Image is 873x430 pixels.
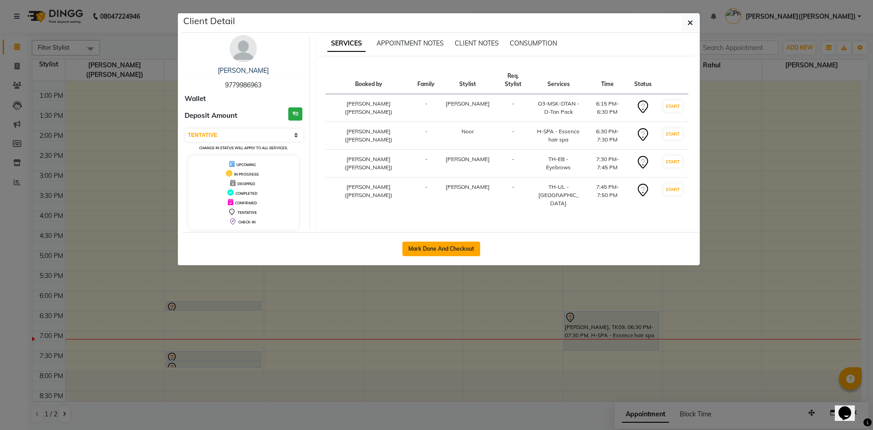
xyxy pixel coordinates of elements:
span: Deposit Amount [185,111,237,121]
td: [PERSON_NAME]([PERSON_NAME]) [326,150,412,177]
th: Time [586,66,629,94]
span: APPOINTMENT NOTES [376,39,444,47]
th: Stylist [440,66,495,94]
td: - [495,177,531,213]
span: CLIENT NOTES [455,39,499,47]
div: O3-MSK-DTAN - D-Tan Pack [537,100,580,116]
button: START [663,184,682,195]
span: [PERSON_NAME] [446,100,490,107]
div: H-SPA - Essence hair spa [537,127,580,144]
td: [PERSON_NAME]([PERSON_NAME]) [326,122,412,150]
td: 7:45 PM-7:50 PM [586,177,629,213]
th: Services [531,66,586,94]
th: Status [629,66,657,94]
img: avatar [230,35,257,62]
td: [PERSON_NAME]([PERSON_NAME]) [326,94,412,122]
button: START [663,156,682,167]
span: Wallet [185,94,206,104]
button: START [663,128,682,140]
span: IN PROGRESS [234,172,259,177]
span: TENTATIVE [237,210,257,215]
td: - [412,177,440,213]
td: - [495,122,531,150]
h5: Client Detail [183,14,235,28]
div: TH-UL - [GEOGRAPHIC_DATA] [537,183,580,207]
h3: ₹0 [288,107,302,121]
span: [PERSON_NAME] [446,183,490,190]
span: CONFIRMED [235,201,257,205]
span: 9779986963 [225,81,261,89]
td: [PERSON_NAME]([PERSON_NAME]) [326,177,412,213]
button: Mark Done And Checkout [402,242,480,256]
span: COMPLETED [236,191,257,196]
td: - [412,94,440,122]
td: - [412,150,440,177]
td: - [495,150,531,177]
span: SERVICES [327,35,366,52]
td: 6:30 PM-7:30 PM [586,122,629,150]
th: Booked by [326,66,412,94]
td: 6:15 PM-6:30 PM [586,94,629,122]
span: DROPPED [237,182,255,186]
span: UPCOMING [236,162,256,167]
span: [PERSON_NAME] [446,156,490,162]
iframe: chat widget [835,394,864,421]
td: - [495,94,531,122]
td: 7:30 PM-7:45 PM [586,150,629,177]
span: CHECK-IN [238,220,256,224]
small: Change in status will apply to all services. [199,146,288,150]
th: Family [412,66,440,94]
a: [PERSON_NAME] [218,66,269,75]
th: Req. Stylist [495,66,531,94]
button: START [663,101,682,112]
td: - [412,122,440,150]
span: CONSUMPTION [510,39,557,47]
span: Noor [462,128,474,135]
div: TH-EB - Eyebrows [537,155,580,172]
